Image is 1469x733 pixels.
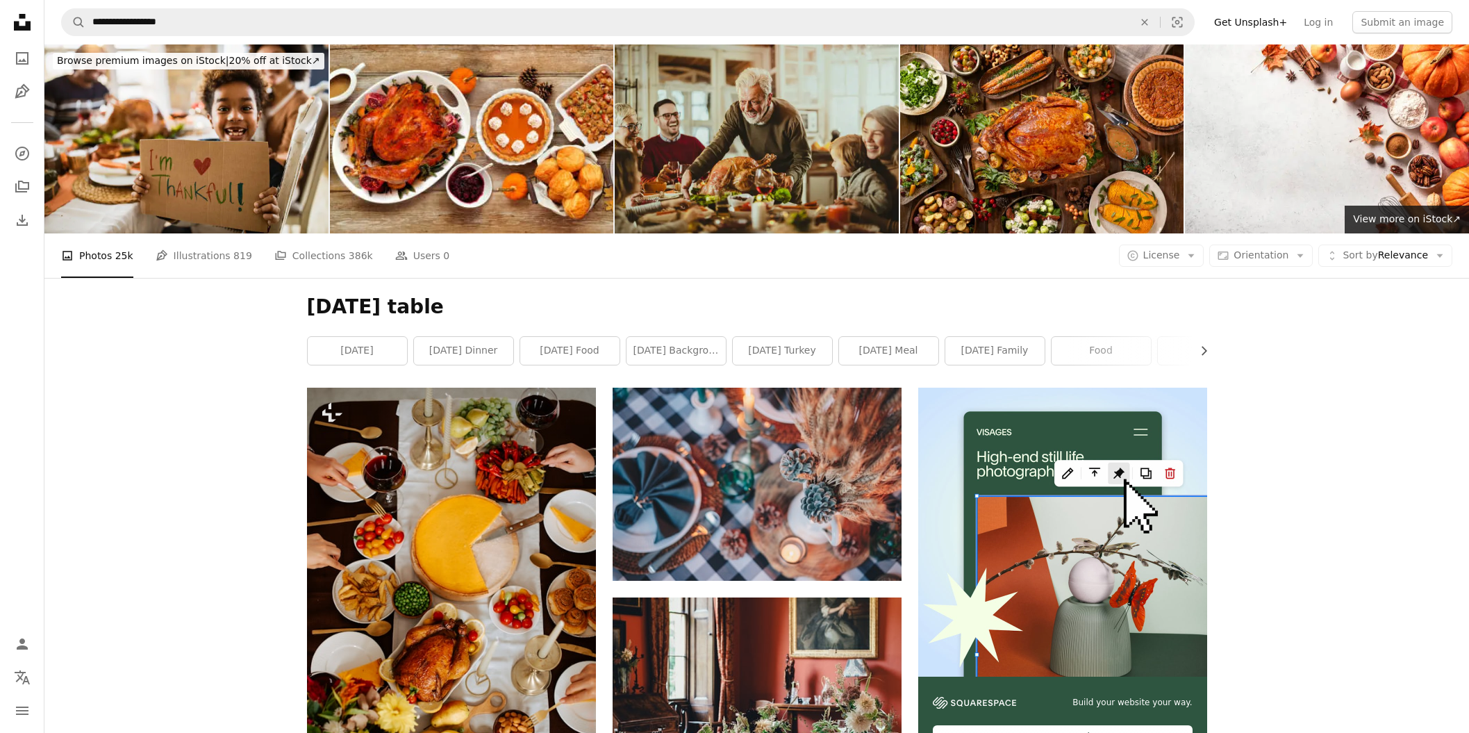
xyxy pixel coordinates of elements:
[307,295,1207,320] h1: [DATE] table
[1161,9,1194,35] button: Visual search
[1052,337,1151,365] a: food
[1206,11,1295,33] a: Get Unsplash+
[918,388,1207,677] img: file-1723602894256-972c108553a7image
[733,337,832,365] a: [DATE] turkey
[57,55,229,66] span: Browse premium images on iStock |
[1318,245,1452,267] button: Sort byRelevance
[443,248,449,263] span: 0
[1143,249,1180,261] span: License
[156,233,252,278] a: Illustrations 819
[1352,11,1452,33] button: Submit an image
[44,44,333,78] a: Browse premium images on iStock|20% off at iStock↗
[1353,213,1461,224] span: View more on iStock ↗
[520,337,620,365] a: [DATE] food
[8,140,36,167] a: Explore
[1072,697,1192,709] span: Build your website your way.
[8,630,36,658] a: Log in / Sign up
[1129,9,1160,35] button: Clear
[1345,206,1469,233] a: View more on iStock↗
[308,337,407,365] a: [DATE]
[44,44,329,233] img: I'm thankful for this Thanksgiving day!
[1234,249,1288,261] span: Orientation
[615,44,899,233] img: Happy senior man serving Thanksgiving turkey for his family at dining table.
[1343,249,1377,261] span: Sort by
[8,78,36,106] a: Illustrations
[613,388,902,581] img: clear glass vase on table
[8,173,36,201] a: Collections
[933,697,1016,709] img: file-1606177908946-d1eed1cbe4f5image
[53,53,324,69] div: 20% off at iStock ↗
[945,337,1045,365] a: [DATE] family
[1343,249,1428,263] span: Relevance
[8,664,36,691] button: Language
[1158,337,1257,365] a: turkey
[1191,337,1207,365] button: scroll list to the right
[8,44,36,72] a: Photos
[626,337,726,365] a: [DATE] background
[613,478,902,491] a: clear glass vase on table
[1185,44,1469,233] img: Autumn baking background with pumpkins, apples, nuts
[62,9,85,35] button: Search Unsplash
[1209,245,1313,267] button: Orientation
[8,206,36,234] a: Download History
[839,337,938,365] a: [DATE] meal
[395,233,450,278] a: Users 0
[349,248,373,263] span: 386k
[1119,245,1204,267] button: License
[8,697,36,725] button: Menu
[61,8,1195,36] form: Find visuals sitewide
[330,44,614,233] img: Thanksgiving turkey dinner. Above view table scene on a rustic wood banner background.
[233,248,252,263] span: 819
[414,337,513,365] a: [DATE] dinner
[274,233,373,278] a: Collections 386k
[307,605,596,618] a: a table full of food and people eating
[1295,11,1341,33] a: Log in
[900,44,1184,233] img: Holiday Turkey Dinner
